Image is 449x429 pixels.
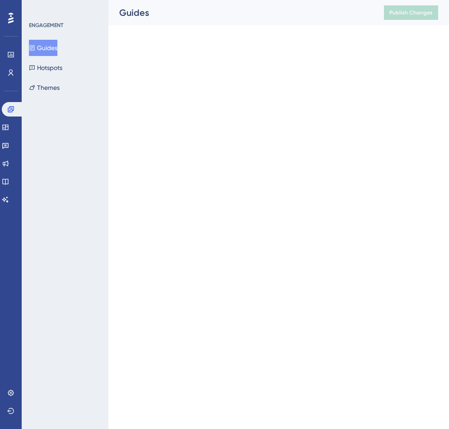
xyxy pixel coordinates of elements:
[29,40,57,56] button: Guides
[119,6,361,19] div: Guides
[29,22,63,29] div: ENGAGEMENT
[29,60,62,76] button: Hotspots
[389,9,433,16] span: Publish Changes
[384,5,438,20] button: Publish Changes
[29,79,60,96] button: Themes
